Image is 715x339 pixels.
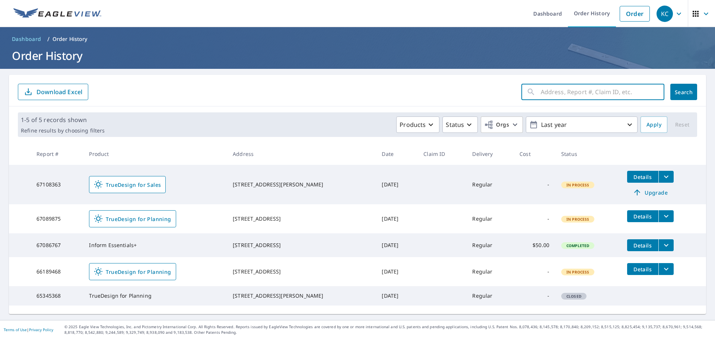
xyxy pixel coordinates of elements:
span: Details [632,173,654,180]
td: Regular [466,233,514,257]
p: © 2025 Eagle View Technologies, Inc. and Pictometry International Corp. All Rights Reserved. Repo... [64,324,711,335]
td: [DATE] [376,257,417,286]
button: detailsBtn-67089875 [627,210,658,222]
button: Download Excel [18,84,88,100]
h1: Order History [9,48,706,63]
button: Apply [641,116,667,133]
span: Completed [562,243,594,248]
a: Order [620,6,650,22]
button: detailsBtn-67108363 [627,171,658,183]
td: 67089875 [31,204,83,233]
td: - [514,286,555,306]
span: TrueDesign for Planning [94,267,171,276]
span: Dashboard [12,35,41,43]
p: Download Excel [36,88,82,96]
button: filesDropdownBtn-66189468 [658,263,674,275]
div: KC [657,6,673,22]
span: In Process [562,269,594,275]
button: filesDropdownBtn-67108363 [658,171,674,183]
td: Regular [466,286,514,306]
div: [STREET_ADDRESS][PERSON_NAME] [233,181,370,188]
a: Terms of Use [4,327,27,332]
td: - [514,165,555,204]
td: Regular [466,165,514,204]
td: Inform Essentials+ [83,233,227,257]
p: Products [400,120,426,129]
a: TrueDesign for Planning [89,263,176,280]
td: TrueDesign for Planning [83,286,227,306]
button: detailsBtn-67086767 [627,239,658,251]
input: Address, Report #, Claim ID, etc. [541,81,664,102]
div: [STREET_ADDRESS][PERSON_NAME] [233,292,370,300]
p: Refine results by choosing filters [21,127,105,134]
div: [STREET_ADDRESS] [233,242,370,249]
a: Privacy Policy [29,327,53,332]
th: Report # [31,143,83,165]
a: TrueDesign for Sales [89,176,166,193]
td: [DATE] [376,204,417,233]
button: Products [396,116,439,133]
td: [DATE] [376,165,417,204]
span: Upgrade [632,188,669,197]
span: Details [632,266,654,273]
button: filesDropdownBtn-67089875 [658,210,674,222]
div: [STREET_ADDRESS] [233,215,370,223]
span: Details [632,213,654,220]
td: 67086767 [31,233,83,257]
th: Status [555,143,621,165]
td: [DATE] [376,233,417,257]
td: - [514,257,555,286]
span: Apply [646,120,661,129]
span: Search [676,89,691,96]
span: In Process [562,182,594,188]
a: Upgrade [627,186,674,198]
td: Regular [466,257,514,286]
span: TrueDesign for Planning [94,214,171,223]
th: Cost [514,143,555,165]
td: [DATE] [376,286,417,306]
span: Orgs [484,120,509,129]
button: detailsBtn-66189468 [627,263,658,275]
p: Last year [538,118,625,131]
td: $50.00 [514,233,555,257]
span: Closed [562,294,586,299]
span: TrueDesign for Sales [94,180,161,189]
td: 65345368 [31,286,83,306]
th: Product [83,143,227,165]
button: Orgs [481,116,523,133]
td: - [514,204,555,233]
img: EV Logo [13,8,101,19]
button: Search [670,84,697,100]
p: | [4,327,53,332]
span: Details [632,242,654,249]
li: / [47,35,50,44]
p: Status [446,120,464,129]
th: Delivery [466,143,514,165]
button: Status [442,116,478,133]
a: Dashboard [9,33,44,45]
button: Last year [526,116,638,133]
td: 66189468 [31,257,83,286]
th: Date [376,143,417,165]
div: [STREET_ADDRESS] [233,268,370,275]
p: Order History [53,35,88,43]
span: In Process [562,217,594,222]
button: filesDropdownBtn-67086767 [658,239,674,251]
a: TrueDesign for Planning [89,210,176,227]
nav: breadcrumb [9,33,706,45]
th: Claim ID [417,143,466,165]
p: 1-5 of 5 records shown [21,115,105,124]
td: 67108363 [31,165,83,204]
td: Regular [466,204,514,233]
th: Address [227,143,376,165]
